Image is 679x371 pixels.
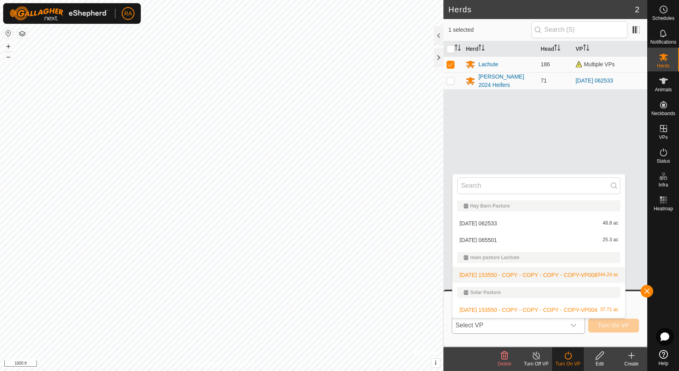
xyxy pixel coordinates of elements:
span: 71 [541,77,547,84]
span: Herds [657,63,669,68]
div: Turn On VP [552,360,584,367]
h2: Herds [448,5,635,14]
div: Lachute [478,60,498,69]
a: Privacy Policy [190,361,220,368]
div: Turn Off VP [520,360,552,367]
span: 48.8 ac [603,221,618,226]
div: Edit [584,360,616,367]
div: [PERSON_NAME] 2024 Heifers [478,73,534,89]
button: – [4,52,13,62]
span: [DATE] 062533 [459,221,497,226]
a: Contact Us [230,361,253,368]
p-sorticon: Activate to sort [583,46,589,52]
div: dropdown trigger [566,317,581,333]
span: 186 [541,61,550,67]
span: 344.24 ac [597,272,618,278]
span: 25.3 ac [603,237,618,243]
li: 2025-08-11 065501 [453,232,625,248]
p-sorticon: Activate to sort [455,46,461,52]
span: Turn On VP [598,322,629,329]
li: 2025-08-09 153550 - COPY - COPY - COPY - COPY-VP008 [453,267,625,283]
th: Herd [462,41,537,57]
span: i [435,359,436,366]
div: main pasture Lachute [464,255,614,260]
button: i [431,359,440,367]
th: Head [537,41,572,57]
span: Schedules [652,16,674,21]
input: Search [457,177,620,194]
span: VPs [659,135,667,140]
a: Help [648,347,679,369]
li: 2025-08-09 153550 - COPY - COPY - COPY - COPY-VP004 [453,302,625,318]
span: [DATE] 065501 [459,237,497,243]
p-sorticon: Activate to sort [554,46,560,52]
span: Help [658,361,668,366]
ul: Option List [453,197,625,318]
p-sorticon: Activate to sort [478,46,485,52]
li: 2025-08-10 062533 [453,215,625,231]
span: Notifications [650,40,676,44]
div: Solar Pasture [464,290,614,295]
span: Select VP [452,317,565,333]
span: 2 [635,4,639,15]
span: 37.71 ac [600,307,618,313]
span: Status [656,159,670,163]
span: Delete [498,361,512,367]
input: Search (S) [531,21,627,38]
img: Gallagher Logo [10,6,109,21]
span: Infra [658,183,668,187]
span: [DATE] 153550 - COPY - COPY - COPY - COPY-VP008 [459,272,597,278]
button: Turn On VP [588,319,639,333]
button: + [4,42,13,51]
button: Map Layers [17,29,27,38]
div: Hay Barn Pasture [464,204,614,208]
span: 1 selected [448,26,531,34]
div: Create [616,360,647,367]
button: Reset Map [4,29,13,38]
th: VP [572,41,647,57]
span: Heatmap [654,206,673,211]
span: Neckbands [651,111,675,116]
span: [DATE] 153550 - COPY - COPY - COPY - COPY-VP004 [459,307,597,313]
span: RA [124,10,132,18]
span: Multiple VPs [575,61,615,67]
span: Animals [655,87,672,92]
a: [DATE] 062533 [575,77,613,84]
